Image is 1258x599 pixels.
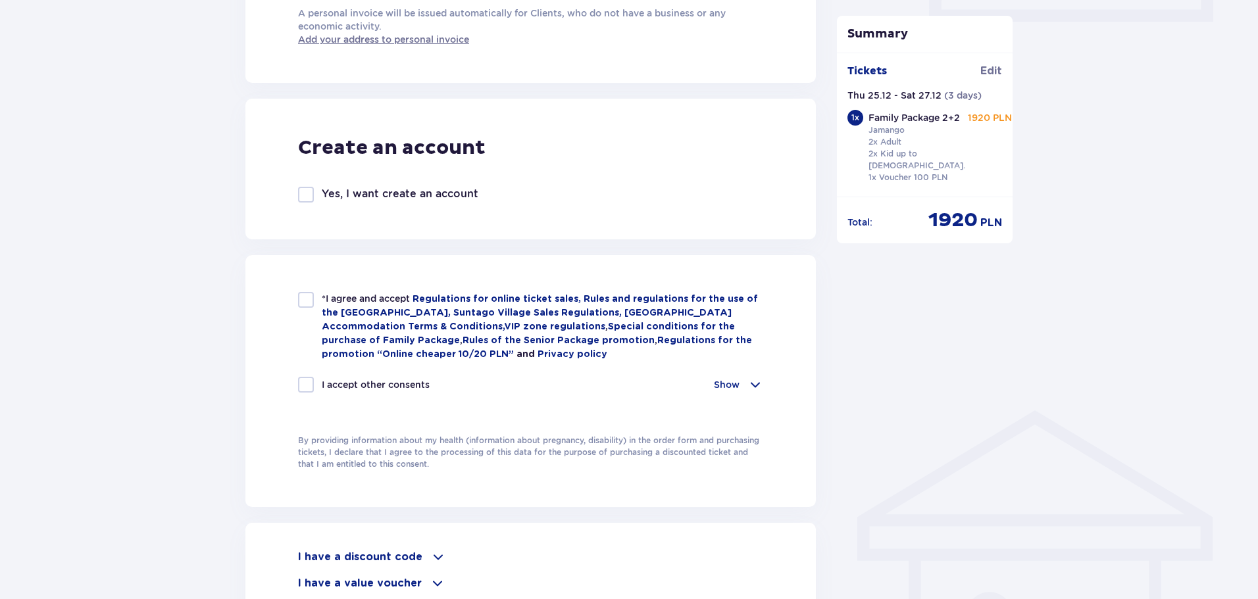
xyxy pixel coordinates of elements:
p: 1920 PLN [968,111,1012,124]
span: PLN [980,216,1002,230]
a: Regulations for online ticket sales, [413,295,584,304]
p: Jamango [868,124,905,136]
a: Suntago Village Sales Regulations, [453,308,624,318]
span: 1920 [928,208,978,233]
p: Show [714,378,740,391]
a: Rules of the Senior Package promotion [463,336,655,345]
p: I have a discount code [298,550,422,564]
span: *I agree and accept [322,293,413,304]
p: A personal invoice will be issued automatically for Clients, who do not have a business or any ec... [298,7,763,46]
span: and [516,350,538,359]
p: By providing information about my health (information about pregnancy, disability) in the order f... [298,435,763,470]
p: Yes, I want create an account [322,187,478,201]
p: Total : [847,216,872,229]
p: Family Package 2+2 [868,111,960,124]
p: Create an account [298,135,486,160]
p: I have a value voucher [298,576,422,590]
p: Thu 25.12 - Sat 27.12 [847,89,942,102]
p: 2x Adult 2x Kid up to [DEMOGRAPHIC_DATA]. 1x Voucher 100 PLN [868,136,969,183]
div: 1 x [847,110,863,126]
a: VIP zone regulations [504,322,605,331]
a: Add your address to personal invoice [298,33,469,46]
span: Edit [980,64,1002,78]
p: , , , [322,292,763,361]
a: Privacy policy [538,350,607,359]
p: I accept other consents [322,378,430,391]
p: Tickets [847,64,887,78]
p: Summary [837,26,1013,42]
p: ( 3 days ) [944,89,982,102]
